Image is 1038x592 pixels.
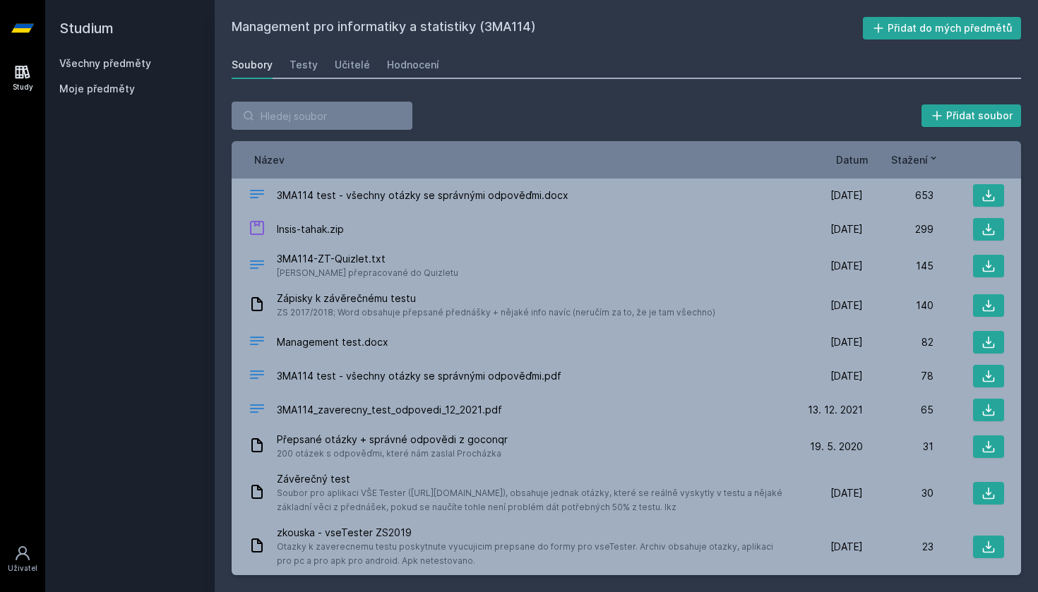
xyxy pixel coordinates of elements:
[830,188,863,203] span: [DATE]
[277,222,344,236] span: Insis-tahak.zip
[59,57,151,69] a: Všechny předměty
[232,51,273,79] a: Soubory
[13,82,33,92] div: Study
[277,291,715,306] span: Zápisky k závěrečnému testu
[277,403,502,417] span: 3MA114_zaverecny_test_odpovedi_12_2021.pdf
[277,188,568,203] span: 3MA114 test - všechny otázky se správnými odpověďmi.docx
[249,186,266,206] div: DOCX
[277,540,787,568] span: Otazky k zaverecnemu testu poskytnute vyucujicim prepsane do formy pro vseTester. Archiv obsahuje...
[8,563,37,574] div: Uživatel
[3,56,42,99] a: Study
[387,51,439,79] a: Hodnocení
[830,298,863,313] span: [DATE]
[863,335,933,349] div: 82
[863,259,933,273] div: 145
[249,400,266,421] div: PDF
[830,335,863,349] span: [DATE]
[863,540,933,554] div: 23
[335,58,370,72] div: Učitelé
[277,486,787,514] span: Soubor pro aplikaci VŠE Tester ([URL][DOMAIN_NAME]), obsahuje jednak otázky, které se reálně vysk...
[335,51,370,79] a: Učitelé
[277,306,715,320] span: ZS 2017/2018; Word obsahuje přepsané přednášky + nějaké info navíc (neručím za to, že je tam všec...
[249,256,266,277] div: TXT
[863,486,933,500] div: 30
[249,219,266,240] div: ZIP
[277,472,787,486] span: Závěrečný test
[249,332,266,353] div: DOCX
[863,403,933,417] div: 65
[810,440,863,454] span: 19. 5. 2020
[863,222,933,236] div: 299
[863,17,1022,40] button: Přidat do mých předmětů
[277,266,458,280] span: [PERSON_NAME] přepracované do Quizletu
[232,17,863,40] h2: Management pro informatiky a statistiky (3MA114)
[249,366,266,387] div: PDF
[863,440,933,454] div: 31
[830,540,863,554] span: [DATE]
[830,259,863,273] span: [DATE]
[863,188,933,203] div: 653
[59,82,135,96] span: Moje předměty
[277,369,561,383] span: 3MA114 test - všechny otázky se správnými odpověďmi.pdf
[836,152,869,167] button: Datum
[232,102,412,130] input: Hledej soubor
[290,51,318,79] a: Testy
[277,447,508,461] span: 200 otázek s odpověďmi, které nám zaslal Procházka
[277,252,458,266] span: 3MA114-ZT-Quizlet.txt
[863,298,933,313] div: 140
[387,58,439,72] div: Hodnocení
[277,433,508,447] span: Přepsané otázky + správné odpovědi z goconqr
[3,538,42,581] a: Uživatel
[277,335,388,349] span: Management test.docx
[921,104,1022,127] button: Přidat soubor
[891,152,928,167] span: Stažení
[830,486,863,500] span: [DATE]
[277,526,787,540] span: zkouska - vseTester ZS2019
[863,369,933,383] div: 78
[891,152,939,167] button: Stažení
[232,58,273,72] div: Soubory
[290,58,318,72] div: Testy
[808,403,863,417] span: 13. 12. 2021
[254,152,285,167] button: Název
[830,369,863,383] span: [DATE]
[830,222,863,236] span: [DATE]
